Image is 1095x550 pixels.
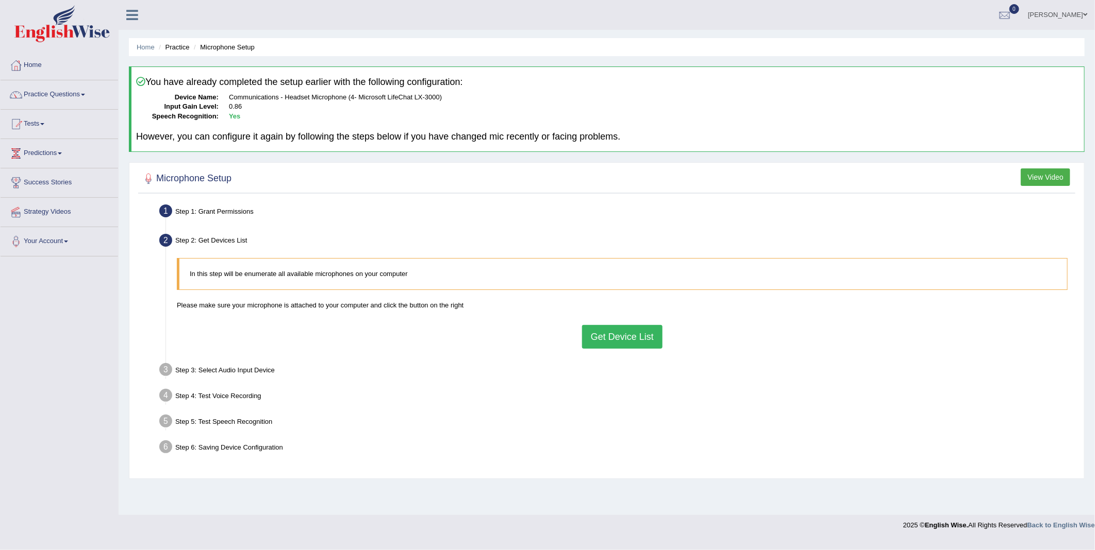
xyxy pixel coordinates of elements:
[582,325,662,349] button: Get Device List
[1021,168,1070,186] button: View Video
[1,168,118,194] a: Success Stories
[136,132,1080,142] h4: However, you can configure it again by following the steps below if you have changed mic recently...
[1,51,118,77] a: Home
[155,411,1080,434] div: Step 5: Test Speech Recognition
[141,171,231,186] h2: Microphone Setup
[1,110,118,135] a: Tests
[1,80,118,106] a: Practice Questions
[155,437,1080,460] div: Step 6: Saving Device Configuration
[155,231,1080,253] div: Step 2: Get Devices List
[1,139,118,165] a: Predictions
[136,93,219,102] dt: Device Name:
[1027,521,1095,529] a: Back to English Wise
[903,515,1095,530] div: 2025 © All Rights Reserved
[136,102,219,112] dt: Input Gain Level:
[155,201,1080,224] div: Step 1: Grant Permissions
[136,77,1080,88] h4: You have already completed the setup earlier with the following configuration:
[925,521,968,529] strong: English Wise.
[1009,4,1020,14] span: 0
[1,227,118,253] a: Your Account
[229,112,240,120] b: Yes
[136,112,219,122] dt: Speech Recognition:
[1,198,118,224] a: Strategy Videos
[177,258,1068,289] blockquote: In this step will be enumerate all available microphones on your computer
[229,102,1080,112] dd: 0.86
[191,42,255,52] li: Microphone Setup
[155,360,1080,383] div: Step 3: Select Audio Input Device
[137,43,155,51] a: Home
[229,93,1080,102] dd: Communications - Headset Microphone (4- Microsoft LifeChat LX-3000)
[155,386,1080,408] div: Step 4: Test Voice Recording
[156,42,189,52] li: Practice
[177,300,1068,310] p: Please make sure your microphone is attached to your computer and click the button on the right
